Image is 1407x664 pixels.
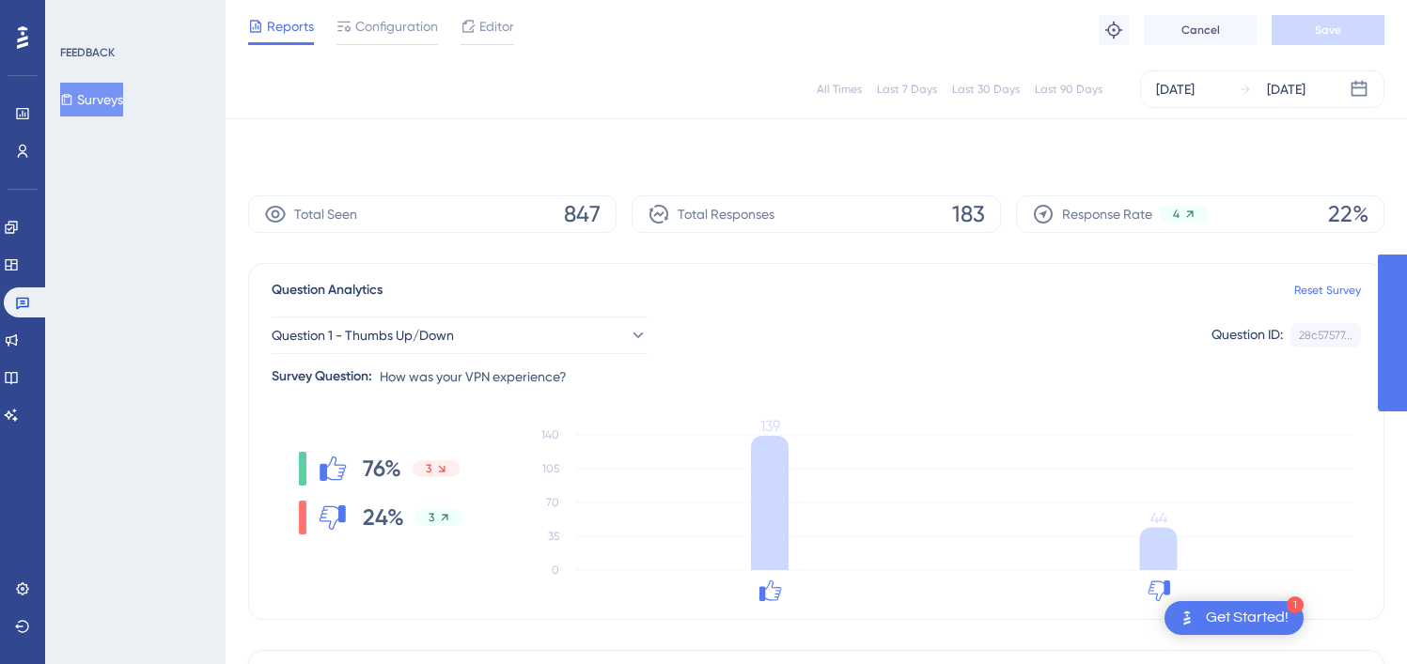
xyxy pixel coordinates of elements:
div: [DATE] [1267,78,1305,100]
button: Save [1272,15,1384,45]
span: Save [1315,23,1341,38]
span: 847 [564,199,601,229]
span: Configuration [355,15,438,38]
div: Open Get Started! checklist, remaining modules: 1 [1165,601,1304,635]
div: Survey Question: [272,365,372,388]
tspan: 70 [546,496,559,509]
span: How was your VPN experience? [380,365,567,388]
span: 3 [429,510,434,525]
div: Get Started! [1206,608,1289,628]
div: 1 [1287,596,1304,613]
span: Total Responses [678,203,774,225]
span: 24% [363,502,404,533]
div: Last 7 Days [877,82,937,97]
iframe: UserGuiding AI Assistant Launcher [1328,590,1384,646]
div: [DATE] [1156,78,1195,100]
span: 183 [952,199,985,229]
button: Question 1 - Thumbs Up/Down [272,317,648,354]
span: 3 [426,461,431,476]
a: Reset Survey [1294,283,1361,298]
div: 28c57577... [1299,328,1352,343]
button: Surveys [60,83,123,116]
div: Question ID: [1212,323,1283,347]
span: Reports [267,15,314,38]
div: FEEDBACK [60,45,115,60]
tspan: 0 [552,564,559,577]
button: Cancel [1144,15,1257,45]
div: All Times [817,82,862,97]
span: Editor [479,15,514,38]
img: launcher-image-alternative-text [1176,607,1198,629]
tspan: 139 [760,417,780,435]
span: Question 1 - Thumbs Up/Down [272,324,454,347]
tspan: 105 [542,462,559,475]
span: Question Analytics [272,279,383,301]
tspan: 35 [548,530,559,543]
span: 4 [1173,207,1180,222]
span: Total Seen [294,203,357,225]
span: 22% [1328,199,1368,229]
div: Last 90 Days [1035,82,1102,97]
span: 76% [363,454,401,484]
span: Cancel [1181,23,1220,38]
div: Last 30 Days [952,82,1020,97]
tspan: 140 [541,428,559,441]
span: Response Rate [1062,203,1152,225]
tspan: 44 [1150,509,1167,527]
